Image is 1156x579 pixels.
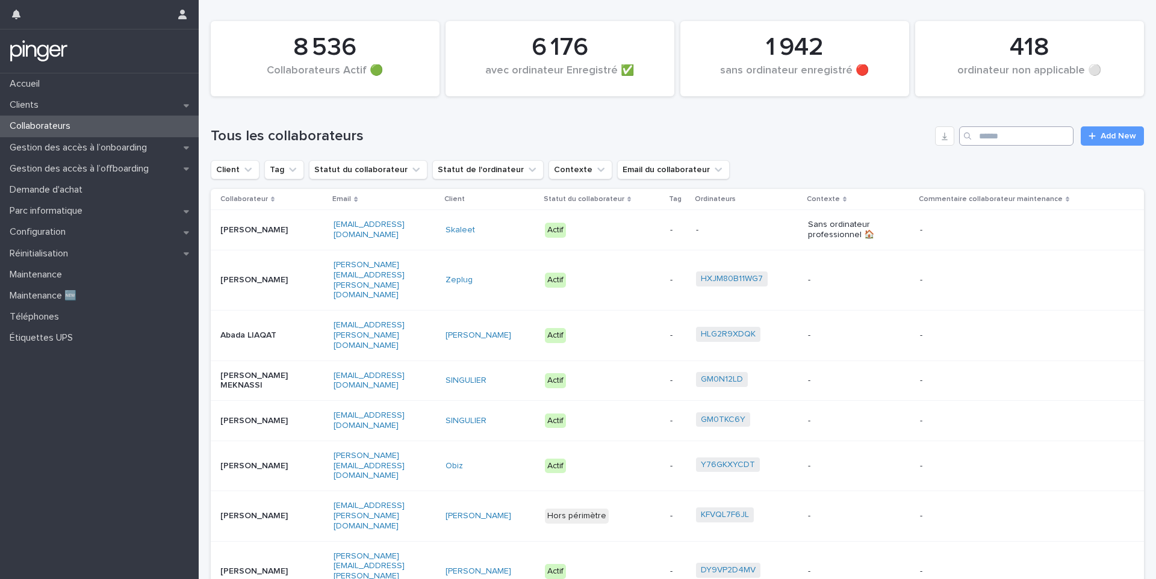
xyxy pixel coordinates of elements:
div: Actif [545,373,566,388]
a: Zeplug [446,275,473,285]
span: Add New [1101,132,1136,140]
tr: [PERSON_NAME][EMAIL_ADDRESS][PERSON_NAME][DOMAIN_NAME][PERSON_NAME] Hors périmètre-KFVQL7F6JL -- [211,491,1144,541]
p: Ordinateurs [695,193,736,206]
a: GM0TKC6Y [701,415,745,425]
p: - [920,330,1071,341]
p: Statut du collaborateur [544,193,624,206]
a: KFVQL7F6JL [701,510,749,520]
tr: [PERSON_NAME][EMAIL_ADDRESS][DOMAIN_NAME]SINGULIER Actif-GM0TKC6Y -- [211,401,1144,441]
a: [PERSON_NAME] [446,511,511,521]
p: - [808,376,883,386]
div: Actif [545,328,566,343]
p: - [808,566,883,577]
a: [EMAIL_ADDRESS][PERSON_NAME][DOMAIN_NAME] [334,501,405,530]
p: - [920,225,1071,235]
a: [PERSON_NAME][EMAIL_ADDRESS][PERSON_NAME][DOMAIN_NAME] [334,261,405,299]
button: Contexte [548,160,612,179]
div: 8 536 [231,33,419,63]
button: Statut du collaborateur [309,160,427,179]
p: Abada LIAQAT [220,330,296,341]
a: [PERSON_NAME][EMAIL_ADDRESS][DOMAIN_NAME] [334,451,405,480]
p: [PERSON_NAME] [220,566,296,577]
tr: [PERSON_NAME][PERSON_NAME][EMAIL_ADDRESS][PERSON_NAME][DOMAIN_NAME]Zeplug Actif-HXJM80B11WG7 -- [211,250,1144,310]
a: [EMAIL_ADDRESS][DOMAIN_NAME] [334,371,405,390]
p: Tag [669,193,682,206]
p: Contexte [807,193,840,206]
a: [PERSON_NAME] [446,566,511,577]
div: Actif [545,564,566,579]
p: - [920,275,1071,285]
div: Search [959,126,1074,146]
p: [PERSON_NAME] MEKNASSI [220,371,296,391]
p: - [670,511,687,521]
p: Maintenance [5,269,72,280]
tr: [PERSON_NAME][EMAIL_ADDRESS][DOMAIN_NAME]Skaleet Actif--Sans ordinateur professionnel 🏠- [211,210,1144,250]
a: Y76GKXYCDT [701,460,755,470]
div: 1 942 [701,33,889,63]
tr: [PERSON_NAME] MEKNASSI[EMAIL_ADDRESS][DOMAIN_NAME]SINGULIER Actif-GM0N12LD -- [211,361,1144,401]
button: Client [211,160,259,179]
a: HLG2R9XDQK [701,329,756,339]
a: SINGULIER [446,376,486,386]
tr: [PERSON_NAME][PERSON_NAME][EMAIL_ADDRESS][DOMAIN_NAME]Obiz Actif-Y76GKXYCDT -- [211,441,1144,491]
p: Demande d'achat [5,184,92,196]
p: - [670,275,687,285]
p: - [808,275,883,285]
a: Obiz [446,461,463,471]
p: Gestion des accès à l’onboarding [5,142,157,153]
p: Client [444,193,465,206]
p: [PERSON_NAME] [220,511,296,521]
div: avec ordinateur Enregistré ✅ [466,64,654,90]
p: - [670,416,687,426]
a: Skaleet [446,225,475,235]
p: Clients [5,99,48,111]
div: sans ordinateur enregistré 🔴 [701,64,889,90]
div: 6 176 [466,33,654,63]
p: Collaborateurs [5,120,80,132]
p: - [808,416,883,426]
p: - [670,225,687,235]
p: - [696,225,771,235]
p: - [920,566,1071,577]
a: [EMAIL_ADDRESS][DOMAIN_NAME] [334,411,405,430]
a: [EMAIL_ADDRESS][PERSON_NAME][DOMAIN_NAME] [334,321,405,350]
a: GM0N12LD [701,374,743,385]
p: [PERSON_NAME] [220,461,296,471]
div: Collaborateurs Actif 🟢 [231,64,419,90]
button: Statut de l'ordinateur [432,160,544,179]
p: Configuration [5,226,75,238]
div: 418 [936,33,1123,63]
p: - [808,461,883,471]
div: Actif [545,273,566,288]
a: HXJM80B11WG7 [701,274,763,284]
p: Maintenance 🆕 [5,290,86,302]
p: Commentaire collaborateur maintenance [919,193,1063,206]
p: - [808,511,883,521]
div: ordinateur non applicable ⚪ [936,64,1123,90]
p: - [920,461,1071,471]
h1: Tous les collaborateurs [211,128,930,145]
p: [PERSON_NAME] [220,275,296,285]
button: Tag [264,160,304,179]
p: Email [332,193,351,206]
p: - [670,376,687,386]
a: DY9VP2D4MV [701,565,756,575]
button: Email du collaborateur [617,160,730,179]
p: - [920,416,1071,426]
tr: Abada LIAQAT[EMAIL_ADDRESS][PERSON_NAME][DOMAIN_NAME][PERSON_NAME] Actif-HLG2R9XDQK -- [211,311,1144,361]
a: SINGULIER [446,416,486,426]
p: [PERSON_NAME] [220,416,296,426]
img: mTgBEunGTSyRkCgitkcU [10,39,68,63]
a: Add New [1081,126,1144,146]
div: Actif [545,223,566,238]
p: Collaborateur [220,193,268,206]
a: [PERSON_NAME] [446,330,511,341]
p: - [920,511,1071,521]
p: [PERSON_NAME] [220,225,296,235]
p: Téléphones [5,311,69,323]
p: - [920,376,1071,386]
p: - [670,566,687,577]
p: Sans ordinateur professionnel 🏠 [808,220,883,240]
p: Gestion des accès à l’offboarding [5,163,158,175]
p: - [670,461,687,471]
